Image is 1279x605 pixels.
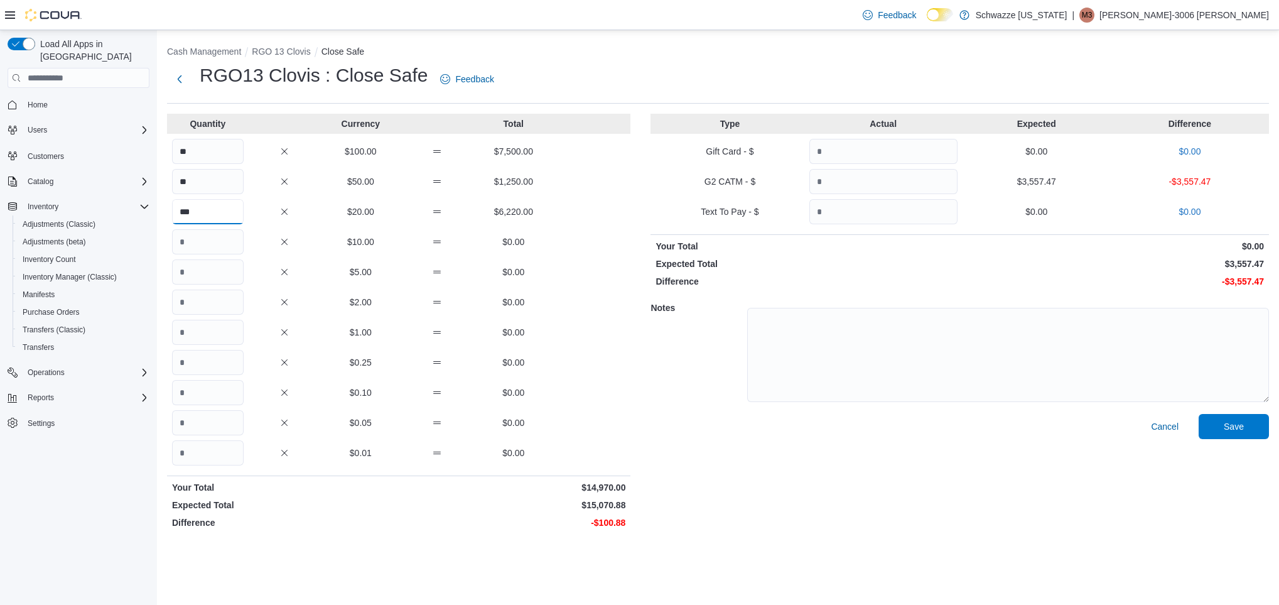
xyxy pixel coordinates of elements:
[325,326,396,339] p: $1.00
[325,117,396,130] p: Currency
[963,117,1111,130] p: Expected
[809,139,958,164] input: Quantity
[325,145,396,158] p: $100.00
[8,90,149,465] nav: Complex example
[23,97,149,112] span: Home
[172,350,244,375] input: Quantity
[18,270,122,285] a: Inventory Manager (Classic)
[325,356,396,369] p: $0.25
[200,63,428,88] h1: RGO13 Clovis : Close Safe
[3,389,154,406] button: Reports
[927,21,927,22] span: Dark Mode
[13,233,154,251] button: Adjustments (beta)
[23,219,95,229] span: Adjustments (Classic)
[18,305,149,320] span: Purchase Orders
[23,174,149,189] span: Catalog
[1072,8,1074,23] p: |
[13,303,154,321] button: Purchase Orders
[325,175,396,188] p: $50.00
[325,205,396,218] p: $20.00
[478,356,549,369] p: $0.00
[167,67,192,92] button: Next
[656,205,804,218] p: Text To Pay - $
[172,117,244,130] p: Quantity
[18,340,59,355] a: Transfers
[18,287,60,302] a: Manifests
[1079,8,1094,23] div: Marisa-3006 Romero
[809,117,958,130] p: Actual
[927,8,953,21] input: Dark Mode
[1116,117,1264,130] p: Difference
[976,8,1067,23] p: Schwazze [US_STATE]
[28,368,65,378] span: Operations
[18,322,90,337] a: Transfers (Classic)
[656,117,804,130] p: Type
[963,240,1264,253] p: $0.00
[656,275,957,288] p: Difference
[656,145,804,158] p: Gift Card - $
[23,416,60,431] a: Settings
[1224,420,1244,433] span: Save
[478,386,549,399] p: $0.00
[23,325,85,335] span: Transfers (Classic)
[18,305,85,320] a: Purchase Orders
[23,415,149,431] span: Settings
[23,365,70,380] button: Operations
[478,205,549,218] p: $6,220.00
[18,217,149,232] span: Adjustments (Classic)
[23,237,86,247] span: Adjustments (beta)
[172,229,244,254] input: Quantity
[172,481,396,494] p: Your Total
[18,234,91,249] a: Adjustments (beta)
[28,100,48,110] span: Home
[172,410,244,435] input: Quantity
[172,169,244,194] input: Quantity
[878,9,916,21] span: Feedback
[478,417,549,429] p: $0.00
[18,287,149,302] span: Manifests
[18,217,100,232] a: Adjustments (Classic)
[1146,414,1184,439] button: Cancel
[13,286,154,303] button: Manifests
[23,97,53,112] a: Home
[23,390,59,405] button: Reports
[650,295,745,320] h5: Notes
[23,123,149,138] span: Users
[321,46,364,57] button: Close Safe
[23,307,80,317] span: Purchase Orders
[23,148,149,163] span: Customers
[963,145,1111,158] p: $0.00
[3,364,154,381] button: Operations
[13,215,154,233] button: Adjustments (Classic)
[18,322,149,337] span: Transfers (Classic)
[1116,205,1264,218] p: $0.00
[18,252,149,267] span: Inventory Count
[23,123,52,138] button: Users
[18,252,81,267] a: Inventory Count
[23,365,149,380] span: Operations
[172,499,396,511] p: Expected Total
[478,236,549,248] p: $0.00
[809,199,958,224] input: Quantity
[656,240,957,253] p: Your Total
[401,481,625,494] p: $14,970.00
[325,236,396,248] p: $10.00
[478,296,549,308] p: $0.00
[23,390,149,405] span: Reports
[172,139,244,164] input: Quantity
[28,151,64,161] span: Customers
[325,447,396,459] p: $0.01
[13,339,154,356] button: Transfers
[3,414,154,432] button: Settings
[172,440,244,466] input: Quantity
[25,9,82,21] img: Cova
[1199,414,1269,439] button: Save
[13,321,154,339] button: Transfers (Classic)
[172,290,244,315] input: Quantity
[3,121,154,139] button: Users
[963,205,1111,218] p: $0.00
[28,393,54,403] span: Reports
[325,386,396,399] p: $0.10
[325,417,396,429] p: $0.05
[1116,145,1264,158] p: $0.00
